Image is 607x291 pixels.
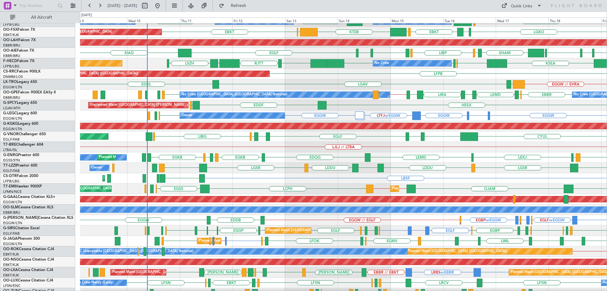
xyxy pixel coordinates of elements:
[3,279,53,282] a: OO-LUXCessna Citation CJ4
[3,216,73,220] a: G-[PERSON_NAME]Cessna Citation XLS
[3,273,19,278] a: EBKT/KJK
[199,236,298,246] div: Planned Maint [GEOGRAPHIC_DATA] ([GEOGRAPHIC_DATA])
[3,43,20,48] a: EBBR/BRU
[285,17,338,23] div: Sat 13
[511,3,532,9] div: Quick Links
[3,137,20,142] a: EGLF/FAB
[3,185,42,188] a: T7-EMIHawker 900XP
[3,268,53,272] a: OO-LXACessna Citation CJ4
[3,38,18,42] span: OO-LAH
[3,179,20,184] a: LFPB/LBG
[3,101,17,105] span: G-SPCY
[496,17,549,23] div: Wed 17
[3,252,19,257] a: EBKT/KJK
[3,216,38,220] span: G-[PERSON_NAME]
[3,189,22,194] a: LFMN/NCE
[498,1,545,11] button: Quick Links
[39,69,138,79] div: Planned Maint [GEOGRAPHIC_DATA] ([GEOGRAPHIC_DATA])
[3,164,37,168] a: T7-LZZIPraetor 600
[3,49,17,53] span: OO-AIE
[3,195,18,199] span: G-GAAL
[3,206,53,209] a: OO-SLMCessna Citation XLS
[408,247,507,256] div: Planned Maint [GEOGRAPHIC_DATA] ([GEOGRAPHIC_DATA])
[107,3,137,9] span: [DATE] - [DATE]
[3,206,18,209] span: OO-SLM
[3,80,37,84] a: LX-TROLegacy 650
[3,283,21,288] a: LFSN/ENC
[74,17,127,23] div: Tue 9
[3,247,54,251] a: OO-ROKCessna Citation CJ4
[3,221,22,225] a: EGGW/LTN
[3,258,19,262] span: OO-NSG
[3,143,43,147] a: T7-BREChallenger 604
[3,242,22,246] a: EGGW/LTN
[267,226,366,235] div: Planned Maint [GEOGRAPHIC_DATA] ([GEOGRAPHIC_DATA])
[3,22,20,27] a: LFPB/LBG
[390,17,443,23] div: Mon 15
[3,59,34,63] a: F-HECDFalcon 7X
[3,279,18,282] span: OO-LUX
[3,80,17,84] span: LX-TRO
[112,268,227,277] div: Planned Maint [GEOGRAPHIC_DATA] ([GEOGRAPHIC_DATA] National)
[3,101,37,105] a: G-SPCYLegacy 650
[3,210,20,215] a: EBBR/BRU
[81,13,92,18] div: [DATE]
[52,184,113,193] div: Planned Maint [GEOGRAPHIC_DATA]
[181,111,192,120] div: Owner
[3,95,20,100] a: EBBR/BRU
[3,195,55,199] a: G-GAALCessna Citation XLS+
[90,100,193,110] div: Unplanned Maint [GEOGRAPHIC_DATA] ([PERSON_NAME] Intl)
[3,153,18,157] span: G-ENRG
[3,49,34,53] a: OO-AIEFalcon 7X
[3,148,17,152] a: LTBA/ISL
[7,12,69,22] button: All Aircraft
[225,3,252,8] span: Refresh
[3,38,36,42] a: OO-LAHFalcon 7X
[216,1,254,11] button: Refresh
[3,111,17,115] span: G-LEGC
[3,91,18,94] span: OO-GPE
[91,163,102,173] div: Owner
[3,122,18,126] span: G-KGKG
[3,85,22,90] a: EGGW/LTN
[76,278,113,288] div: No Crew Nancy (Essey)
[3,111,37,115] a: G-LEGCLegacy 600
[3,237,40,241] a: G-JAGAPhenom 300
[3,70,17,73] span: CS-RRC
[3,168,20,173] a: EGLF/FAB
[104,174,178,183] div: Planned Maint Mugla ([GEOGRAPHIC_DATA])
[3,28,18,32] span: OO-FSX
[99,153,199,162] div: Planned Maint [GEOGRAPHIC_DATA] ([GEOGRAPHIC_DATA])
[3,91,56,94] a: OO-GPEFalcon 900EX EASy II
[232,17,285,23] div: Fri 12
[3,231,20,236] a: EGLF/FAB
[3,226,15,230] span: G-SIRS
[443,17,496,23] div: Tue 16
[3,164,16,168] span: T7-LZZI
[3,127,22,131] a: EGGW/LTN
[3,185,15,188] span: T7-EMI
[3,153,39,157] a: G-ENRGPraetor 600
[3,174,17,178] span: CS-DTR
[16,15,67,20] span: All Aircraft
[3,64,20,69] a: LFPB/LBG
[3,54,20,58] a: EBBR/BRU
[181,90,287,99] div: No Crew [GEOGRAPHIC_DATA] ([GEOGRAPHIC_DATA] National)
[180,17,233,23] div: Thu 11
[19,1,56,10] input: Trip Number
[3,158,20,163] a: EGSS/STN
[3,132,19,136] span: G-VNOR
[549,17,601,23] div: Thu 18
[3,200,22,205] a: EGGW/LTN
[3,263,19,267] a: EBKT/KJK
[3,237,18,241] span: G-JAGA
[3,33,19,37] a: EBKT/KJK
[392,184,452,193] div: Planned Maint [GEOGRAPHIC_DATA]
[3,28,35,32] a: OO-FSXFalcon 7X
[3,106,20,111] a: LGAV/ATH
[3,174,38,178] a: CS-DTRFalcon 2000
[3,247,19,251] span: OO-ROK
[3,226,40,230] a: G-SIRSCitation Excel
[375,59,389,68] div: No Crew
[3,116,22,121] a: EGGW/LTN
